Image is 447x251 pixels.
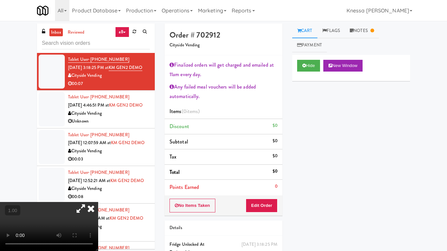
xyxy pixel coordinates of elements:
button: Edit Order [246,199,277,212]
div: Cityside Vending [68,223,150,231]
div: Cityside Vending [68,185,150,193]
div: [DATE] 3:18:25 PM [241,241,277,249]
span: Tax [170,153,176,160]
a: Tablet User· [PHONE_NUMBER] [68,245,129,251]
button: Hide [297,60,320,72]
div: $0 [273,122,277,130]
div: $0 [273,137,277,145]
a: Payment [292,38,327,53]
button: New Window [323,60,363,72]
div: Cityside Vending [68,72,150,80]
span: · [PHONE_NUMBER] [88,56,129,62]
a: Tablet User· [PHONE_NUMBER] [68,94,129,100]
a: KM GEN2 DEMO [109,102,143,108]
div: Any failed meal vouchers will be added automatically. [170,82,277,101]
span: Items [170,108,200,115]
span: Subtotal [170,138,188,145]
div: Finalized orders will get charged and emailed at 11am every day. [170,60,277,79]
span: · [PHONE_NUMBER] [88,207,129,213]
span: · [PHONE_NUMBER] [88,245,129,251]
a: reviewed [66,28,86,37]
div: $0 [273,152,277,160]
a: KM GEN2 DEMO [109,64,142,71]
div: 00:07 [68,80,150,88]
a: Tablet User· [PHONE_NUMBER] [68,56,129,63]
a: Cart [292,24,317,38]
div: Fridge Unlocked At [170,241,277,249]
a: Tablet User· [PHONE_NUMBER] [68,169,129,176]
input: Search vision orders [42,37,150,49]
div: 0 [275,182,277,191]
a: Notes [345,24,379,38]
a: all [115,27,129,37]
div: Unknown [68,117,150,125]
span: Total [170,168,180,176]
div: Cityside Vending [68,109,150,118]
div: 00:03 [68,155,150,163]
a: KM GEN2 DEMO [110,215,143,221]
h4: Order # 702912 [170,31,277,39]
span: [DATE] 12:52:21 AM at [68,177,110,184]
span: (0 ) [182,108,200,115]
li: Tablet User· [PHONE_NUMBER][DATE] 4:46:51 PM atKM GEN2 DEMOCityside VendingUnknown [37,91,155,128]
span: · [PHONE_NUMBER] [88,132,129,138]
a: inbox [49,28,63,37]
div: Cityside Vending [68,147,150,155]
div: $0 [273,167,277,176]
a: KM GEN2 DEMO [111,140,145,146]
h5: Cityside Vending [170,43,277,48]
ng-pluralize: items [187,108,198,115]
div: 00:27 [68,230,150,239]
span: Discount [170,123,189,130]
img: Micromart [37,5,48,16]
a: Tablet User· [PHONE_NUMBER] [68,207,129,213]
span: [DATE] 4:46:51 PM at [68,102,109,108]
div: 00:08 [68,193,150,201]
button: No Items Taken [170,199,215,212]
span: [DATE] 3:18:25 PM at [68,64,109,71]
span: · [PHONE_NUMBER] [88,94,129,100]
span: · [PHONE_NUMBER] [88,169,129,176]
a: Flags [317,24,345,38]
div: Details [170,224,277,232]
li: Tablet User· [PHONE_NUMBER][DATE] 3:18:25 PM atKM GEN2 DEMOCityside Vending00:07 [37,53,155,91]
span: Points Earned [170,183,199,191]
span: [DATE] 12:07:59 AM at [68,140,111,146]
li: Tablet User· [PHONE_NUMBER][DATE] 12:52:21 AM atKM GEN2 DEMOCityside Vending00:08 [37,166,155,204]
a: Tablet User· [PHONE_NUMBER] [68,132,129,138]
li: Tablet User· [PHONE_NUMBER][DATE] 12:07:59 AM atKM GEN2 DEMOCityside Vending00:03 [37,128,155,166]
a: KM GEN2 DEMO [110,177,144,184]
